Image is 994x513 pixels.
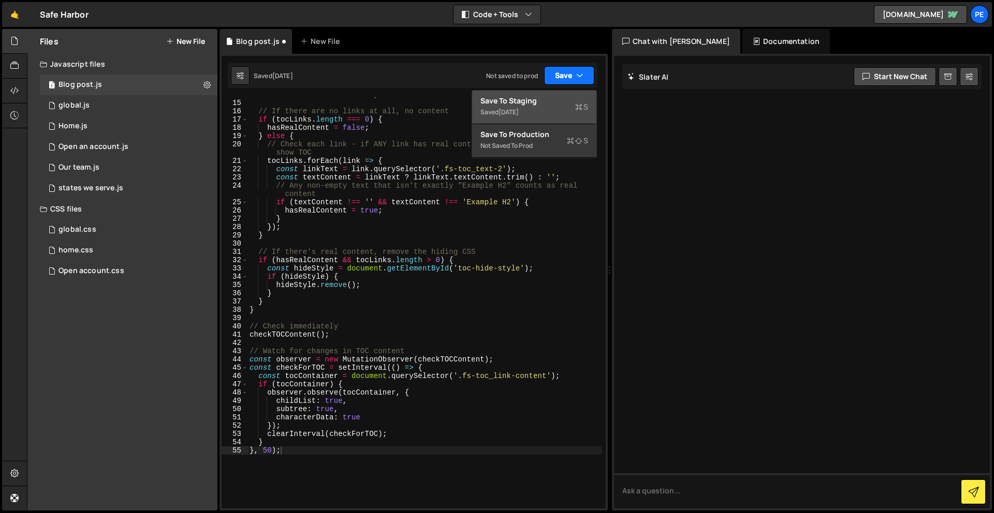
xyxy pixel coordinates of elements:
[40,240,217,261] div: 16385/45146.css
[742,29,830,54] div: Documentation
[222,140,248,157] div: 20
[166,37,205,46] button: New File
[40,178,217,199] div: 16385/45995.js
[272,71,293,80] div: [DATE]
[59,225,96,234] div: global.css
[222,405,248,413] div: 50
[40,8,89,21] div: Safe Harbor
[222,132,248,140] div: 19
[499,108,519,116] div: [DATE]
[40,261,217,281] div: 16385/47259.css
[40,36,59,47] h2: Files
[27,54,217,74] div: Javascript files
[222,372,248,380] div: 46
[472,90,596,124] button: Save to StagingS Saved[DATE]
[40,137,217,157] div: 16385/45136.js
[236,36,280,47] div: Blog post.js
[222,173,248,182] div: 23
[575,102,588,112] span: S
[472,124,596,158] button: Save to ProductionS Not saved to prod
[59,266,124,276] div: Open account.css
[40,116,217,137] div: 16385/44326.js
[222,380,248,388] div: 47
[300,36,344,47] div: New File
[59,80,102,89] div: Blog post.js
[222,182,248,198] div: 24
[40,95,217,116] div: 16385/45478.js
[480,129,588,140] div: Save to Production
[874,5,967,24] a: [DOMAIN_NAME]
[59,246,93,255] div: home.css
[222,99,248,107] div: 15
[40,74,217,95] div: 16385/45865.js
[222,107,248,115] div: 16
[612,29,740,54] div: Chat with [PERSON_NAME]
[254,71,293,80] div: Saved
[222,446,248,455] div: 55
[480,140,588,152] div: Not saved to prod
[222,413,248,421] div: 51
[486,71,538,80] div: Not saved to prod
[222,256,248,264] div: 32
[854,67,936,86] button: Start new chat
[222,198,248,206] div: 25
[49,82,55,90] span: 1
[2,2,27,27] a: 🤙
[222,206,248,215] div: 26
[222,330,248,339] div: 41
[222,281,248,289] div: 35
[40,157,217,178] div: 16385/45046.js
[222,289,248,297] div: 36
[222,430,248,438] div: 53
[480,106,588,118] div: Saved
[59,122,87,131] div: Home.js
[222,297,248,306] div: 37
[59,184,123,193] div: states we serve.js
[222,223,248,231] div: 28
[222,347,248,355] div: 43
[222,115,248,124] div: 17
[40,219,217,240] div: 16385/45328.css
[454,5,540,24] button: Code + Tools
[222,314,248,322] div: 39
[222,165,248,173] div: 22
[222,264,248,273] div: 33
[544,66,594,85] button: Save
[222,438,248,446] div: 54
[222,239,248,248] div: 30
[222,339,248,347] div: 42
[222,306,248,314] div: 38
[222,124,248,132] div: 18
[567,135,588,146] span: S
[59,142,128,152] div: Open an account.js
[222,397,248,405] div: 49
[222,364,248,372] div: 45
[27,199,217,219] div: CSS files
[627,72,669,82] h2: Slater AI
[480,96,588,106] div: Save to Staging
[222,157,248,165] div: 21
[222,388,248,397] div: 48
[222,215,248,223] div: 27
[222,273,248,281] div: 34
[222,231,248,239] div: 29
[222,355,248,364] div: 44
[222,322,248,330] div: 40
[59,101,90,110] div: global.js
[970,5,989,24] a: Pe
[222,248,248,256] div: 31
[222,421,248,430] div: 52
[59,163,99,172] div: Our team.js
